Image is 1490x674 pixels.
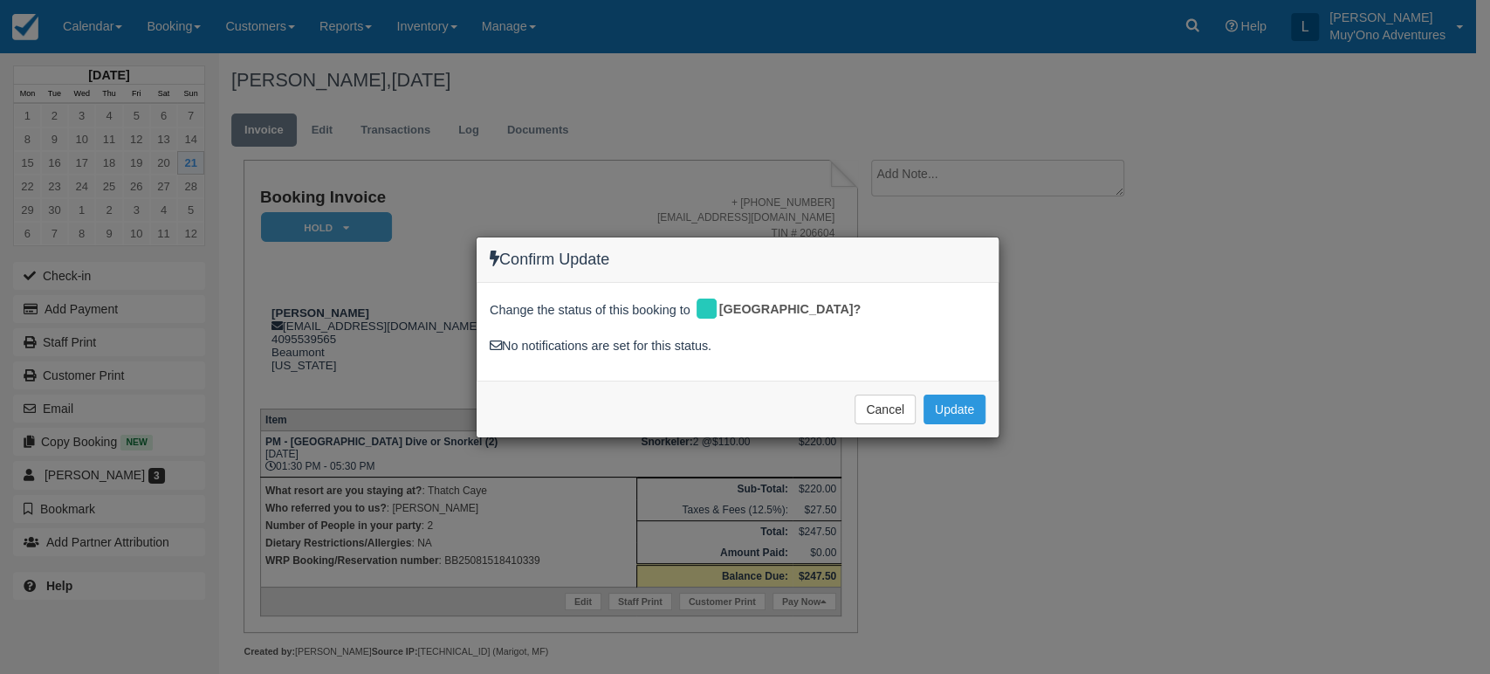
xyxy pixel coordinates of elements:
[924,395,985,424] button: Update
[490,251,985,269] h4: Confirm Update
[490,301,690,324] span: Change the status of this booking to
[694,296,874,324] div: [GEOGRAPHIC_DATA]?
[490,337,985,355] div: No notifications are set for this status.
[855,395,916,424] button: Cancel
